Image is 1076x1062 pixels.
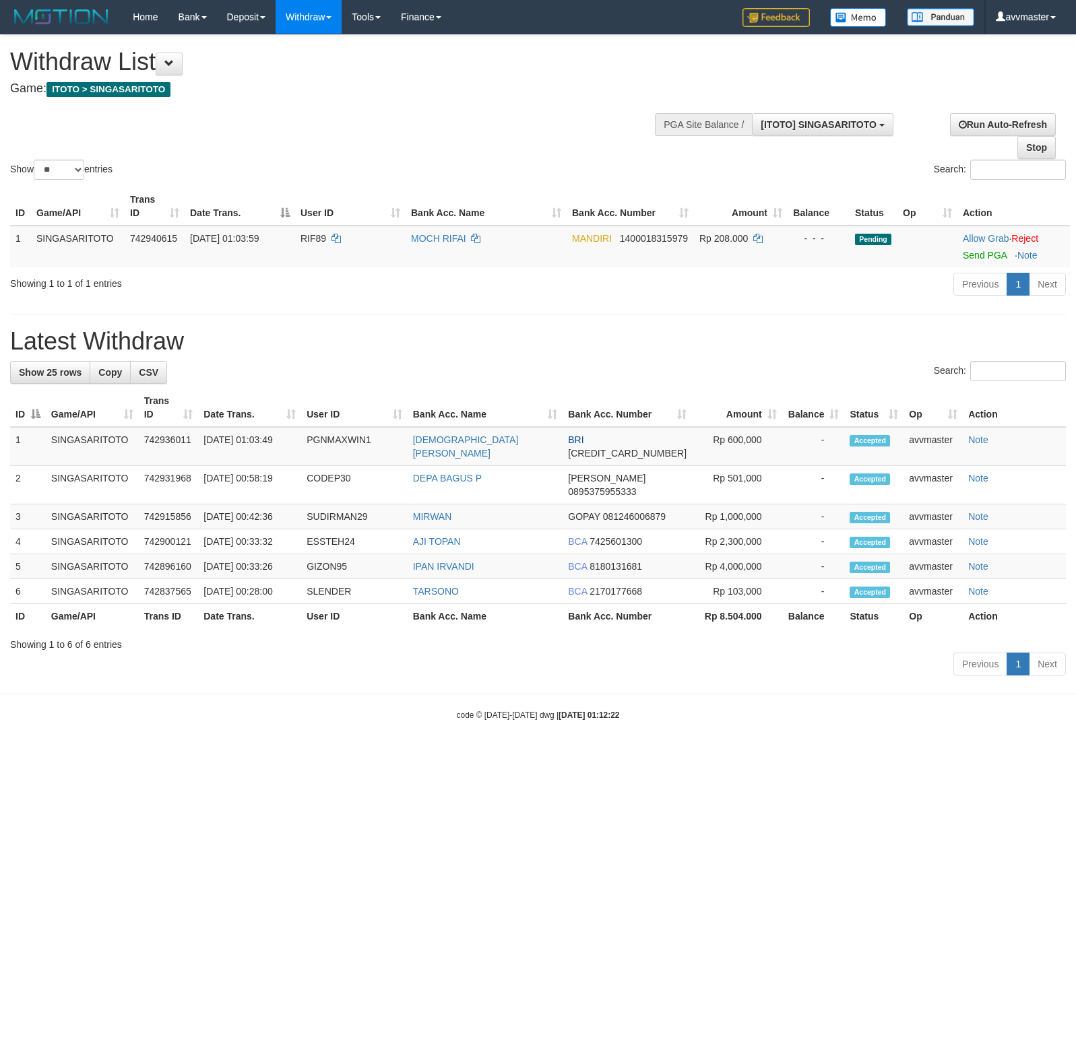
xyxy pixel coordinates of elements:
td: 3 [10,504,46,529]
a: CSV [130,361,167,384]
span: Show 25 rows [19,367,82,378]
th: Action [963,604,1066,629]
span: Rp 208.000 [699,233,748,244]
span: 742940615 [130,233,177,244]
input: Search: [970,361,1066,381]
a: Next [1029,273,1066,296]
td: SINGASARITOTO [46,427,139,466]
th: Bank Acc. Name: activate to sort column ascending [406,187,567,226]
img: panduan.png [907,8,974,26]
a: Previous [953,273,1007,296]
td: avvmaster [904,427,963,466]
span: BCA [568,536,587,547]
td: avvmaster [904,554,963,579]
td: - [782,529,845,554]
th: Status [850,187,897,226]
a: DEPA BAGUS P [413,473,482,484]
th: Bank Acc. Number: activate to sort column ascending [563,389,692,427]
td: avvmaster [904,579,963,604]
td: Rp 2,300,000 [692,529,782,554]
span: · [963,233,1011,244]
a: Note [968,536,988,547]
div: Showing 1 to 1 of 1 entries [10,271,438,290]
a: Allow Grab [963,233,1009,244]
td: Rp 4,000,000 [692,554,782,579]
td: avvmaster [904,466,963,504]
select: Showentries [34,160,84,180]
td: 5 [10,554,46,579]
a: Send PGA [963,250,1007,261]
td: · [957,226,1070,267]
td: GIZON95 [301,554,408,579]
span: BRI [568,434,583,445]
a: Copy [90,361,131,384]
th: ID: activate to sort column descending [10,389,46,427]
th: Amount: activate to sort column ascending [694,187,788,226]
td: avvmaster [904,504,963,529]
span: [DATE] 01:03:59 [190,233,259,244]
td: avvmaster [904,529,963,554]
td: Rp 1,000,000 [692,504,782,529]
h4: Game: [10,82,704,96]
span: [ITOTO] SINGASARITOTO [761,119,877,130]
th: Game/API: activate to sort column ascending [46,389,139,427]
td: 1 [10,226,31,267]
th: User ID: activate to sort column ascending [295,187,406,226]
th: Balance: activate to sort column ascending [782,389,845,427]
a: AJI TOPAN [413,536,461,547]
div: PGA Site Balance / [655,113,752,136]
a: Reject [1011,233,1038,244]
td: - [782,554,845,579]
span: Accepted [850,537,890,548]
td: SINGASARITOTO [46,554,139,579]
th: Op [904,604,963,629]
td: SINGASARITOTO [31,226,125,267]
small: code © [DATE]-[DATE] dwg | [457,710,620,720]
th: Bank Acc. Name [408,604,563,629]
a: [DEMOGRAPHIC_DATA][PERSON_NAME] [413,434,519,459]
button: [ITOTO] SINGASARITOTO [752,113,893,136]
td: 2 [10,466,46,504]
td: - [782,504,845,529]
a: TARSONO [413,586,459,597]
th: Bank Acc. Name: activate to sort column ascending [408,389,563,427]
span: Copy 081246006879 to clipboard [603,511,666,522]
th: ID [10,604,46,629]
strong: [DATE] 01:12:22 [559,710,619,720]
td: Rp 600,000 [692,427,782,466]
span: [PERSON_NAME] [568,473,645,484]
td: - [782,427,845,466]
a: MIRWAN [413,511,452,522]
a: Note [968,586,988,597]
td: [DATE] 00:42:36 [198,504,301,529]
th: Op: activate to sort column ascending [897,187,957,226]
span: Copy 0895375955333 to clipboard [568,486,636,497]
th: Date Trans. [198,604,301,629]
span: BCA [568,586,587,597]
th: Status: activate to sort column ascending [844,389,904,427]
th: Bank Acc. Number [563,604,692,629]
th: Rp 8.504.000 [692,604,782,629]
td: 6 [10,579,46,604]
a: Note [968,473,988,484]
a: Stop [1017,136,1056,159]
th: Op: activate to sort column ascending [904,389,963,427]
td: - [782,466,845,504]
td: ESSTEH24 [301,529,408,554]
td: PGNMAXWIN1 [301,427,408,466]
th: Trans ID: activate to sort column ascending [125,187,185,226]
td: SINGASARITOTO [46,579,139,604]
label: Show entries [10,160,113,180]
td: 4 [10,529,46,554]
img: Feedback.jpg [742,8,810,27]
td: 742936011 [139,427,199,466]
td: Rp 103,000 [692,579,782,604]
a: MOCH RIFAI [411,233,466,244]
td: 742900121 [139,529,199,554]
span: RIF89 [300,233,326,244]
h1: Latest Withdraw [10,328,1066,355]
td: [DATE] 00:33:32 [198,529,301,554]
img: Button%20Memo.svg [830,8,887,27]
td: 1 [10,427,46,466]
td: [DATE] 01:03:49 [198,427,301,466]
